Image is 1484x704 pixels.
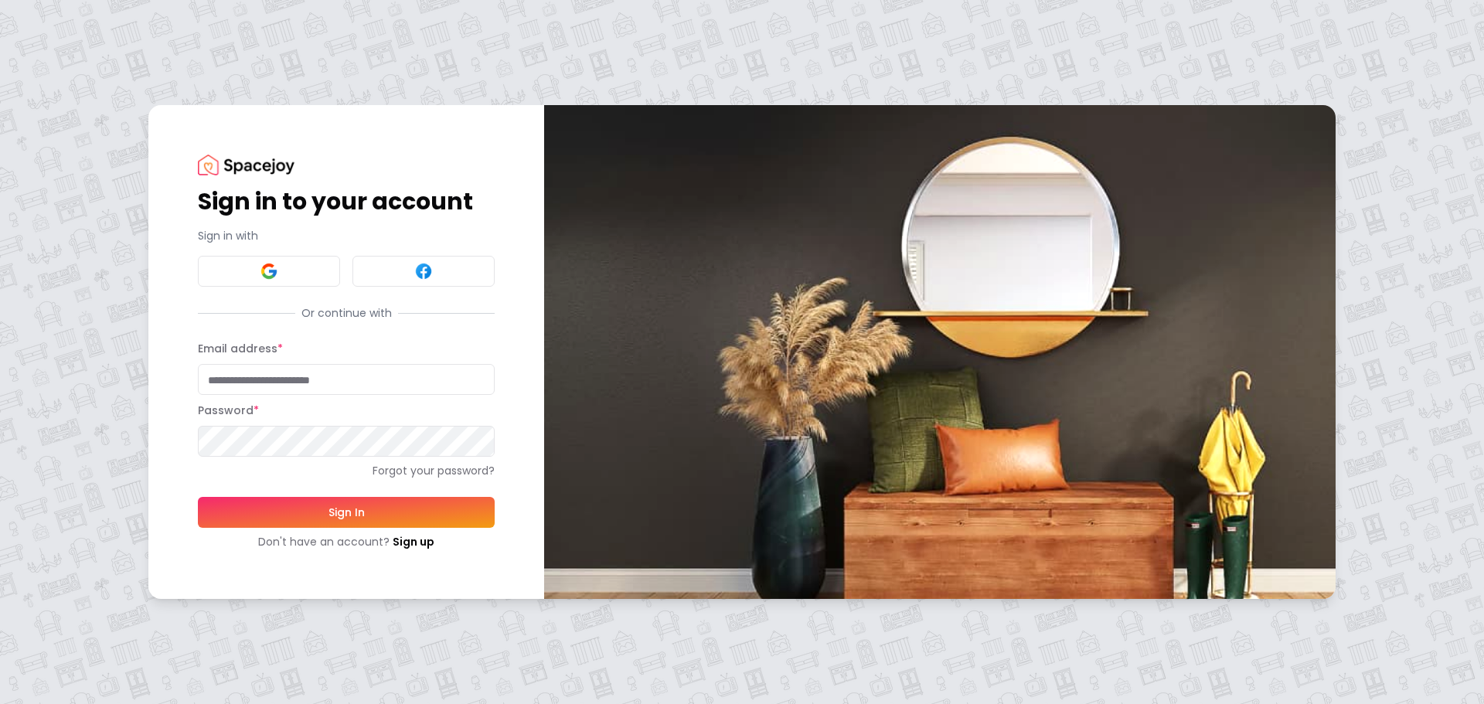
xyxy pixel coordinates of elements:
[198,228,495,243] p: Sign in with
[198,463,495,478] a: Forgot your password?
[393,534,434,549] a: Sign up
[198,534,495,549] div: Don't have an account?
[260,262,278,281] img: Google signin
[198,188,495,216] h1: Sign in to your account
[544,105,1336,599] img: banner
[198,341,283,356] label: Email address
[198,155,294,175] img: Spacejoy Logo
[295,305,398,321] span: Or continue with
[198,403,259,418] label: Password
[198,497,495,528] button: Sign In
[414,262,433,281] img: Facebook signin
